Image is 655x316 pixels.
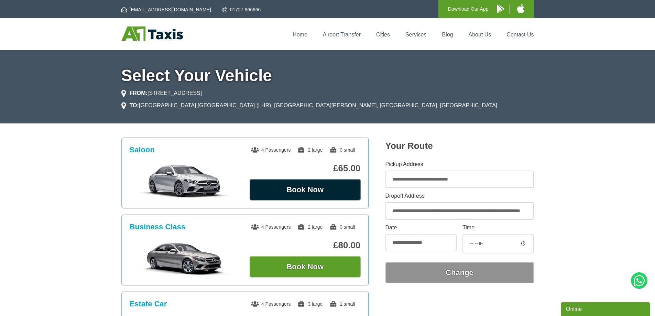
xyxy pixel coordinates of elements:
span: 4 Passengers [251,301,291,307]
img: Saloon [133,164,237,198]
img: A1 Taxis iPhone App [517,4,524,13]
a: 01727 866666 [222,6,261,13]
span: 3 large [297,301,323,307]
a: About Us [469,32,491,37]
a: Home [293,32,307,37]
img: A1 Taxis St Albans LTD [121,26,183,41]
a: Airport Transfer [323,32,361,37]
h3: Business Class [130,222,186,231]
span: 2 large [297,224,323,230]
a: Services [405,32,426,37]
li: [GEOGRAPHIC_DATA] [GEOGRAPHIC_DATA] (LHR), [GEOGRAPHIC_DATA][PERSON_NAME], [GEOGRAPHIC_DATA], [GE... [121,101,498,110]
p: £65.00 [250,163,361,174]
label: Dropoff Address [385,193,534,199]
p: £80.00 [250,240,361,251]
button: Book Now [250,256,361,277]
strong: TO: [130,102,139,108]
p: Download Our App [448,5,489,13]
span: 1 small [329,301,355,307]
a: Contact Us [506,32,534,37]
span: 4 Passengers [251,147,291,153]
a: Cities [376,32,390,37]
span: 0 small [329,147,355,153]
li: [STREET_ADDRESS] [121,89,202,97]
label: Date [385,225,457,230]
a: [EMAIL_ADDRESS][DOMAIN_NAME] [121,6,211,13]
h3: Estate Car [130,299,167,308]
img: Business Class [133,241,237,275]
span: 4 Passengers [251,224,291,230]
h2: Your Route [385,141,534,151]
button: Book Now [250,179,361,200]
strong: FROM: [130,90,148,96]
img: A1 Taxis Android App [497,4,504,13]
button: Change [385,262,534,283]
span: 0 small [329,224,355,230]
iframe: chat widget [561,301,652,316]
h1: Select Your Vehicle [121,67,534,84]
label: Pickup Address [385,162,534,167]
span: 2 large [297,147,323,153]
a: Blog [442,32,453,37]
h3: Saloon [130,145,155,154]
label: Time [462,225,534,230]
